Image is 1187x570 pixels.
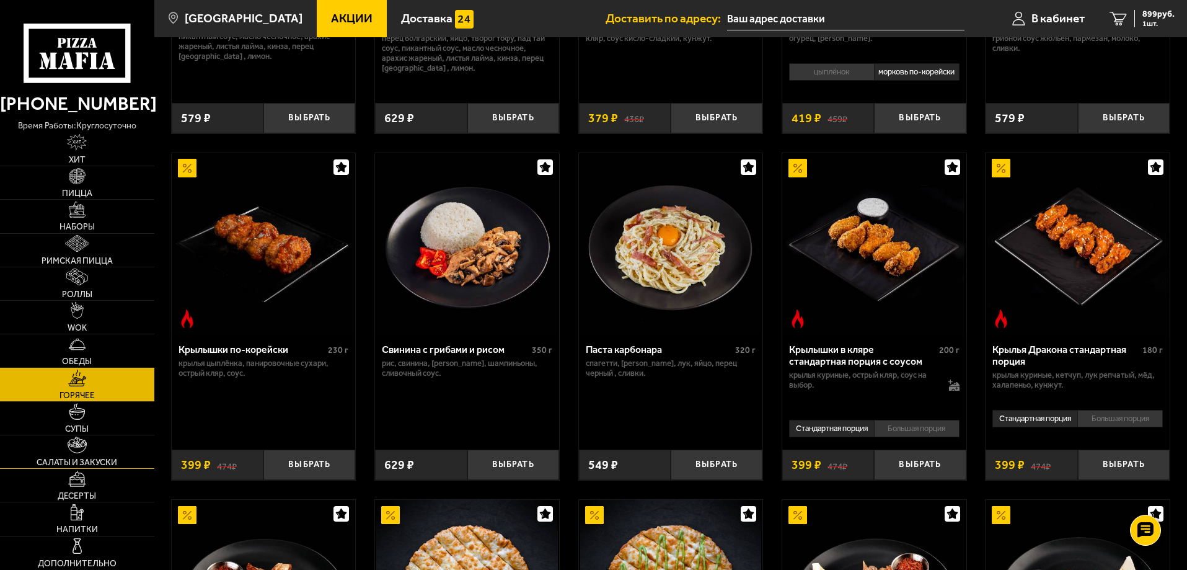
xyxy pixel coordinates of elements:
img: Акционный [992,506,1010,525]
span: Римская пицца [42,257,113,265]
button: Выбрать [467,103,559,133]
img: Акционный [381,506,400,525]
img: Свинина с грибами и рисом [376,153,557,334]
img: Акционный [992,159,1010,177]
img: Острое блюдо [992,309,1010,328]
span: Акции [331,12,373,24]
img: Острое блюдо [788,309,807,328]
span: 399 ₽ [995,459,1025,471]
p: крылья куриные, кетчуп, лук репчатый, мёд, халапеньо, кунжут. [992,370,1163,390]
img: Акционный [788,506,807,525]
div: Свинина с грибами и рисом [382,344,529,355]
span: 180 г [1142,345,1163,355]
span: 899 руб. [1142,10,1175,19]
img: Крылышки в кляре стандартная порция c соусом [783,153,964,334]
span: 200 г [939,345,960,355]
div: Крылышки в кляре стандартная порция c соусом [789,344,936,367]
p: спагетти, [PERSON_NAME], лук, яйцо, перец черный , сливки. [586,358,756,378]
button: Выбрать [874,103,966,133]
button: Выбрать [1078,103,1170,133]
input: Ваш адрес доставки [727,7,964,30]
span: 399 ₽ [792,459,821,471]
span: Десерты [58,492,96,501]
p: крылья куриные, острый кляр, соус на выбор. [789,370,936,390]
s: 436 ₽ [624,112,644,125]
li: Большая порция [1077,410,1163,427]
a: Свинина с грибами и рисом [375,153,559,334]
div: 0 [986,406,1170,440]
span: Салаты и закуски [37,458,117,467]
img: Крылья Дракона стандартная порция [987,153,1168,334]
img: Акционный [178,159,196,177]
span: Хит [69,156,86,164]
div: Паста карбонара [586,344,733,355]
p: крылья цыплёнка, панировочные сухари, острый кляр, соус. [179,358,349,378]
span: 350 г [532,345,552,355]
span: Доставка [401,12,452,24]
img: 15daf4d41897b9f0e9f617042186c801.svg [455,10,474,29]
div: Крылышки по-корейски [179,344,325,355]
span: 379 ₽ [588,112,618,125]
a: АкционныйОстрое блюдоКрылья Дракона стандартная порция [986,153,1170,334]
div: Крылья Дракона стандартная порция [992,344,1139,367]
span: 419 ₽ [792,112,821,125]
span: 399 ₽ [181,459,211,471]
li: цыплёнок [789,63,874,81]
button: Выбрать [263,103,355,133]
span: Наборы [60,223,95,231]
li: морковь по-корейски [874,63,960,81]
div: 0 [782,59,966,94]
s: 459 ₽ [827,112,847,125]
a: АкционныйОстрое блюдоКрылышки в кляре стандартная порция c соусом [782,153,966,334]
button: Выбрать [874,450,966,480]
span: 320 г [735,345,756,355]
li: Стандартная порция [789,420,874,437]
button: Выбрать [263,450,355,480]
img: Паста карбонара [580,153,761,334]
img: Крылышки по-корейски [173,153,354,334]
span: Дополнительно [38,559,117,568]
span: WOK [68,324,87,332]
button: Выбрать [467,450,559,480]
span: 629 ₽ [384,112,414,125]
s: 474 ₽ [217,459,237,471]
li: Стандартная порция [992,410,1077,427]
s: 474 ₽ [1031,459,1051,471]
img: Акционный [178,506,196,525]
span: 579 ₽ [181,112,211,125]
span: 629 ₽ [384,459,414,471]
img: Акционный [585,506,604,525]
span: Роллы [62,290,92,299]
button: Выбрать [671,103,762,133]
span: [GEOGRAPHIC_DATA] [185,12,302,24]
button: Выбрать [1078,450,1170,480]
span: Супы [65,425,89,434]
span: Доставить по адресу: [606,12,727,24]
span: Горячее [60,391,95,400]
span: 549 ₽ [588,459,618,471]
img: Акционный [788,159,807,177]
a: АкционныйОстрое блюдоКрылышки по-корейски [172,153,356,334]
span: 1 шт. [1142,20,1175,27]
s: 474 ₽ [827,459,847,471]
img: Острое блюдо [178,309,196,328]
button: Выбрать [671,450,762,480]
span: Пицца [62,189,92,198]
p: креветка тигровая, лапша рисовая, морковь, перец болгарский, яйцо, творог тофу, пад тай соус, пик... [382,24,552,73]
span: 230 г [328,345,348,355]
p: цыпленок, лапша удон, вешенки жареные, грибной соус Жюльен, пармезан, молоко, сливки. [992,24,1163,53]
li: Большая порция [874,420,960,437]
a: Паста карбонара [579,153,763,334]
span: В кабинет [1031,12,1085,24]
span: 579 ₽ [995,112,1025,125]
span: Напитки [56,525,98,534]
span: Обеды [62,357,92,366]
p: рис, свинина, [PERSON_NAME], шампиньоны, сливочный соус. [382,358,552,378]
